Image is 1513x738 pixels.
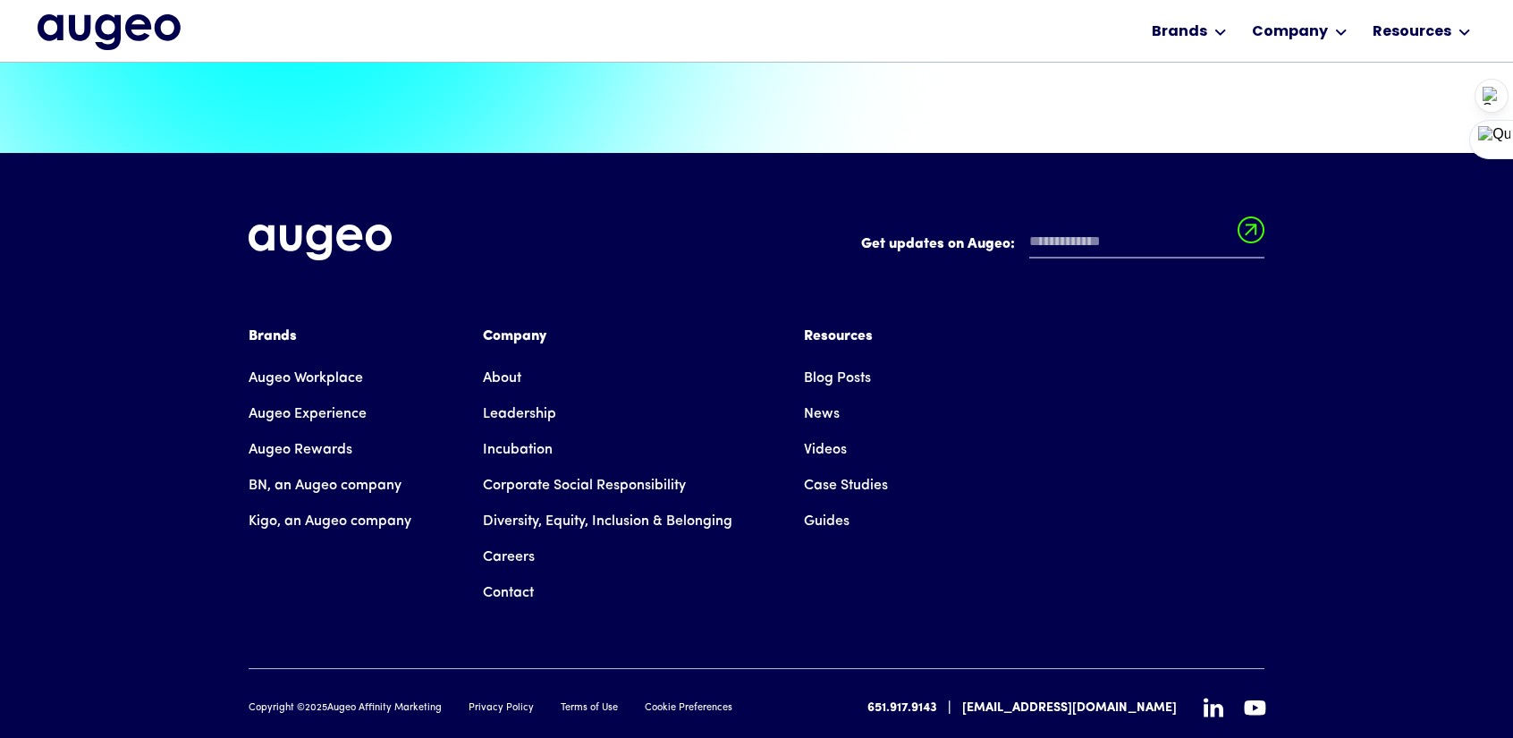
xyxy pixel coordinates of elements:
label: Get updates on Augeo: [861,233,1015,255]
a: 651.917.9143 [867,699,937,717]
div: Resources [804,326,888,347]
div: Copyright © Augeo Affinity Marketing [249,701,442,717]
a: Kigo, an Augeo company [249,504,411,539]
a: Videos [804,432,847,468]
div: Company [483,326,732,347]
form: Email Form [861,225,1264,267]
a: Incubation [483,432,553,468]
div: | [948,698,951,719]
a: Corporate Social Responsibility [483,468,686,504]
a: Case Studies [804,468,888,504]
a: Careers [483,539,535,575]
div: Resources [1373,21,1451,43]
div: Company [1252,21,1328,43]
a: Augeo Workplace [249,361,363,396]
a: home [38,14,181,52]
a: [EMAIL_ADDRESS][DOMAIN_NAME] [962,699,1177,717]
a: Blog Posts [804,361,871,396]
a: Contact [483,575,534,611]
a: Augeo Experience [249,396,367,432]
div: Brands [1152,21,1207,43]
a: Leadership [483,396,556,432]
a: Privacy Policy [469,701,534,717]
div: Brands [249,326,411,347]
a: Augeo Rewards [249,432,352,468]
a: Guides [804,504,849,539]
a: BN, an Augeo company [249,468,401,504]
a: News [804,396,840,432]
a: Terms of Use [561,701,618,717]
img: Augeo's full logo in white. [249,225,392,261]
span: 2025 [305,703,327,713]
input: Submit [1238,216,1264,254]
a: Cookie Preferences [645,701,732,717]
a: Diversity, Equity, Inclusion & Belonging [483,504,732,539]
a: About [483,361,521,396]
